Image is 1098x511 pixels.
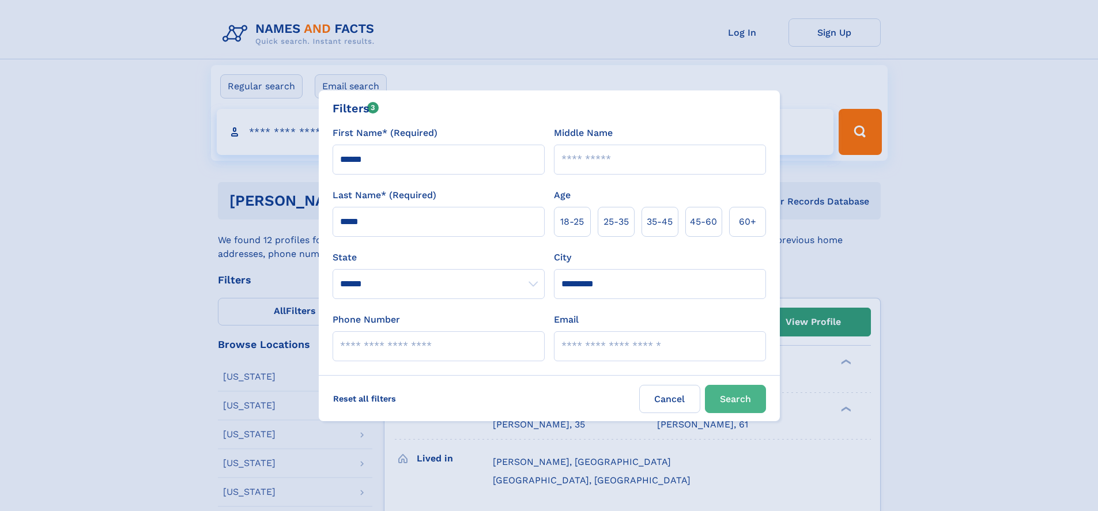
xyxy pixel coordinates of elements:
label: Middle Name [554,126,613,140]
span: 35‑45 [647,215,673,229]
label: First Name* (Required) [333,126,437,140]
span: 18‑25 [560,215,584,229]
label: City [554,251,571,264]
button: Search [705,385,766,413]
label: Last Name* (Required) [333,188,436,202]
span: 60+ [739,215,756,229]
label: Reset all filters [326,385,403,412]
label: Cancel [639,385,700,413]
span: 45‑60 [690,215,717,229]
label: Email [554,313,579,327]
div: Filters [333,100,379,117]
label: State [333,251,545,264]
label: Age [554,188,571,202]
label: Phone Number [333,313,400,327]
span: 25‑35 [603,215,629,229]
